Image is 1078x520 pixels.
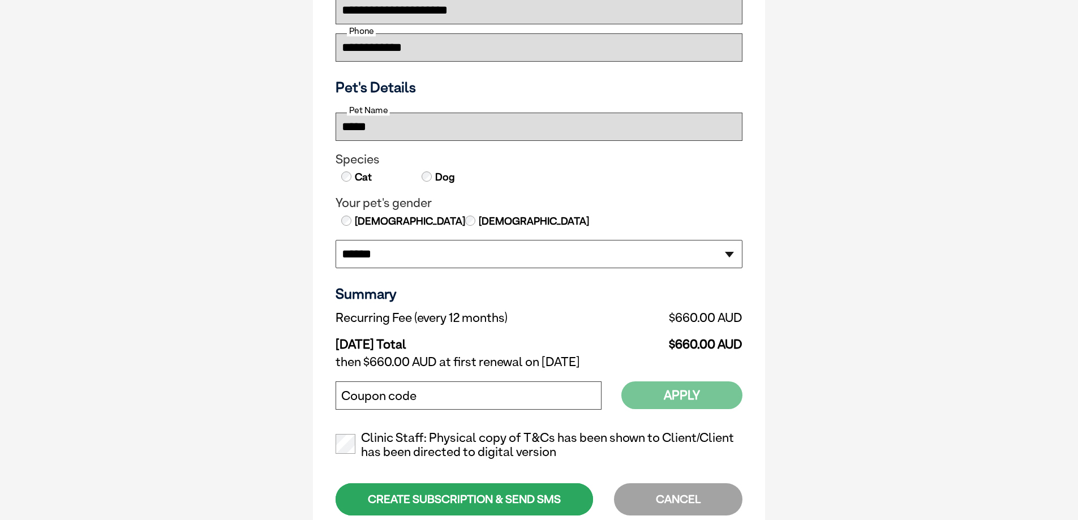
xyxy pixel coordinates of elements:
[336,285,742,302] h3: Summary
[336,434,355,454] input: Clinic Staff: Physical copy of T&Cs has been shown to Client/Client has been directed to digital ...
[614,483,742,515] div: CANCEL
[336,483,593,515] div: CREATE SUBSCRIPTION & SEND SMS
[347,26,376,36] label: Phone
[336,152,742,167] legend: Species
[619,328,742,352] td: $660.00 AUD
[331,79,747,96] h3: Pet's Details
[336,431,742,460] label: Clinic Staff: Physical copy of T&Cs has been shown to Client/Client has been directed to digital ...
[619,308,742,328] td: $660.00 AUD
[336,352,742,372] td: then $660.00 AUD at first renewal on [DATE]
[336,308,619,328] td: Recurring Fee (every 12 months)
[336,196,742,210] legend: Your pet's gender
[336,328,619,352] td: [DATE] Total
[621,381,742,409] button: Apply
[341,389,416,403] label: Coupon code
